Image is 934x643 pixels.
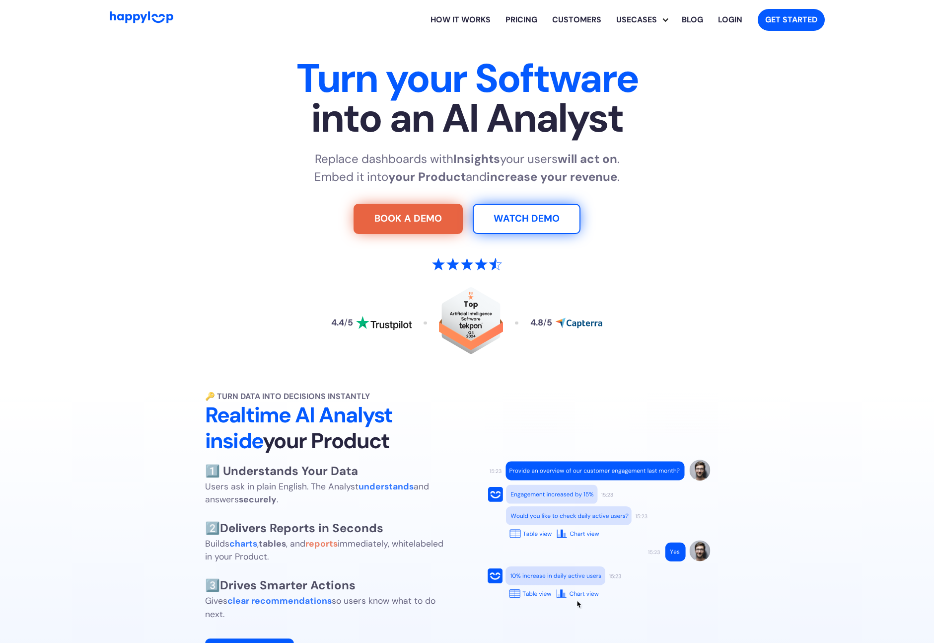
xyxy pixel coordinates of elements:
[220,520,383,536] strong: Delivers Reports in Seconds
[227,595,332,606] strong: clear recommendations
[220,577,356,593] strong: Drives Smarter Actions
[545,4,609,36] a: Learn how HappyLoop works
[205,391,370,402] strong: 🔑 Turn Data into Decisions Instantly
[439,287,503,359] a: Read reviews about HappyLoop on Tekpon
[157,59,777,138] h1: Turn your Software
[229,538,257,549] strong: charts
[205,462,443,621] p: Builds , , and immediately, whitelabeled in your Product. Gives so users know what to do next.
[157,98,777,138] span: into an AI Analyst
[331,316,412,330] a: Read reviews about HappyLoop on Trustpilot
[543,317,547,328] span: /
[110,11,173,23] img: HappyLoop Logo
[487,169,617,184] strong: increase your revenue
[205,481,429,505] span: Users ask in plain English. The Analyst and answers .
[453,151,500,166] strong: Insights
[359,481,414,492] strong: understands
[314,150,620,186] p: Replace dashboards with your users . Embed it into and .
[616,4,674,36] div: Usecases
[344,317,348,328] span: /
[259,538,286,549] strong: tables
[205,577,356,593] span: 3️⃣
[110,11,173,28] a: Go to Home Page
[711,4,750,36] a: Log in to your HappyLoop account
[239,494,277,505] strong: securely
[498,4,545,36] a: View HappyLoop pricing plans
[674,4,711,36] a: Visit the HappyLoop blog for insights
[354,204,463,235] a: Try For Free
[205,402,457,454] h2: Realtime AI Analyst inside
[388,169,466,184] strong: your Product
[558,151,617,166] strong: will act on
[305,538,338,549] strong: reports
[205,463,358,479] strong: 1️⃣ Understands Your Data
[609,14,664,26] div: Usecases
[609,4,674,36] div: Explore HappyLoop use cases
[530,319,552,327] div: 4.8 5
[473,204,580,235] a: Watch Demo
[263,427,389,455] span: your Product
[758,9,825,31] a: Get started with HappyLoop
[530,318,603,328] a: Read reviews about HappyLoop on Capterra
[331,319,353,327] div: 4.4 5
[423,4,498,36] a: Learn how HappyLoop works
[205,520,383,536] span: 2️⃣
